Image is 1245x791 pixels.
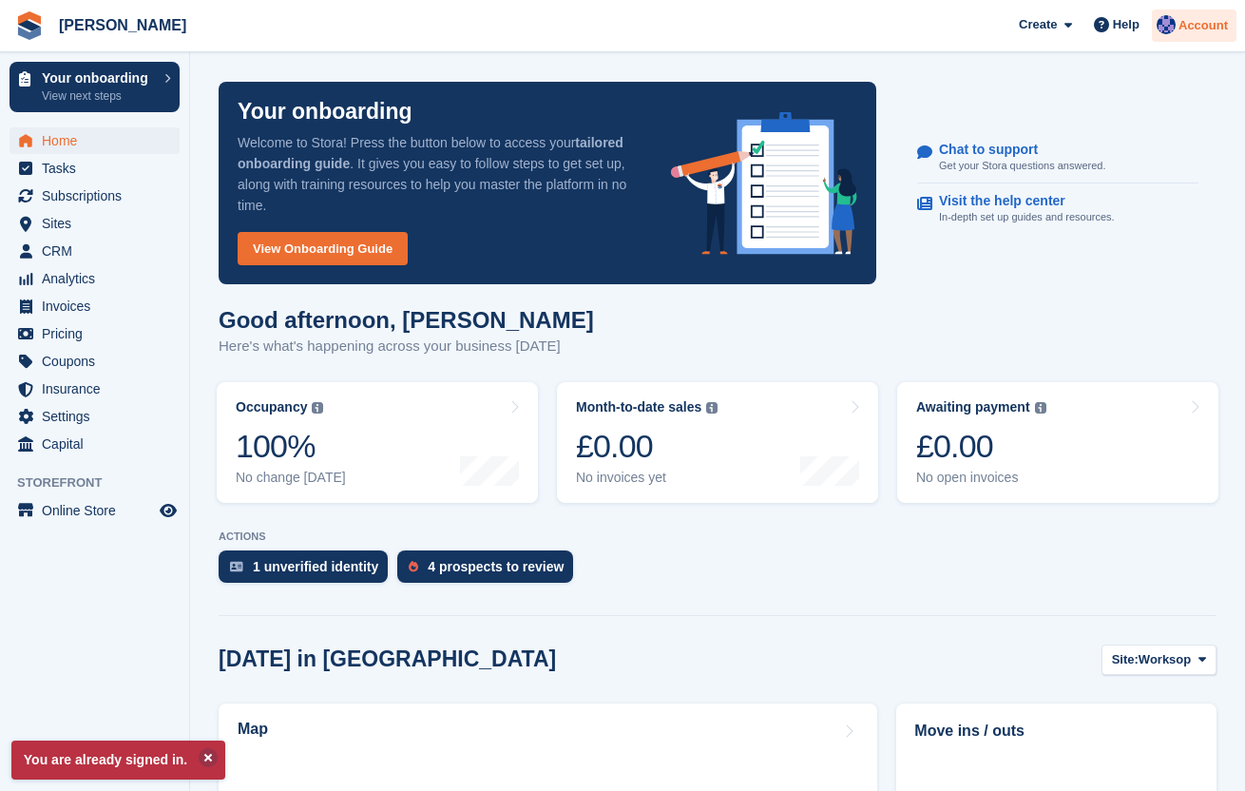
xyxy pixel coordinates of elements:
h2: Map [238,721,268,738]
span: Account [1178,16,1228,35]
span: Invoices [42,293,156,319]
div: Awaiting payment [916,399,1030,415]
img: icon-info-grey-7440780725fd019a000dd9b08b2336e03edf1995a4989e88bcd33f0948082b44.svg [312,402,323,414]
a: menu [10,293,180,319]
p: Your onboarding [42,71,155,85]
p: Visit the help center [939,193,1100,209]
div: 4 prospects to review [428,559,564,574]
a: menu [10,210,180,237]
div: Month-to-date sales [576,399,701,415]
a: menu [10,320,180,347]
span: Analytics [42,265,156,292]
a: Occupancy 100% No change [DATE] [217,382,538,503]
p: ACTIONS [219,531,1216,543]
a: menu [10,403,180,430]
a: View Onboarding Guide [238,232,408,265]
span: Help [1113,15,1140,34]
a: menu [10,183,180,209]
img: onboarding-info-6c161a55d2c0e0a8cae90662b2fe09162a5109e8cc188191df67fb4f79e88e88.svg [671,112,857,255]
a: Chat to support Get your Stora questions answered. [917,132,1198,184]
a: [PERSON_NAME] [51,10,194,41]
span: Create [1019,15,1057,34]
a: Preview store [157,499,180,522]
div: Occupancy [236,399,307,415]
img: verify_identity-adf6edd0f0f0b5bbfe63781bf79b02c33cf7c696d77639b501bdc392416b5a36.svg [230,561,243,572]
span: Online Store [42,497,156,524]
div: £0.00 [576,427,718,466]
span: Site: [1112,650,1139,669]
span: Tasks [42,155,156,182]
h1: Good afternoon, [PERSON_NAME] [219,307,594,333]
p: You are already signed in. [11,741,225,780]
a: Your onboarding View next steps [10,62,180,112]
span: Storefront [17,473,189,492]
span: Coupons [42,348,156,375]
p: View next steps [42,87,155,105]
a: menu [10,265,180,292]
a: menu [10,127,180,154]
img: icon-info-grey-7440780725fd019a000dd9b08b2336e03edf1995a4989e88bcd33f0948082b44.svg [1035,402,1046,414]
p: Chat to support [939,142,1090,158]
span: Subscriptions [42,183,156,209]
span: Capital [42,431,156,457]
div: 1 unverified identity [253,559,378,574]
p: Welcome to Stora! Press the button below to access your . It gives you easy to follow steps to ge... [238,132,641,216]
a: menu [10,155,180,182]
div: No change [DATE] [236,470,346,486]
p: In-depth set up guides and resources. [939,209,1115,225]
p: Your onboarding [238,101,412,123]
div: No invoices yet [576,470,718,486]
a: menu [10,348,180,375]
img: stora-icon-8386f47178a22dfd0bd8f6a31ec36ba5ce8667c1dd55bd0f319d3a0aa187defe.svg [15,11,44,40]
p: Here's what's happening across your business [DATE] [219,336,594,357]
span: Insurance [42,376,156,402]
span: Home [42,127,156,154]
a: menu [10,431,180,457]
a: Visit the help center In-depth set up guides and resources. [917,183,1198,235]
button: Site: Worksop [1101,645,1216,676]
span: CRM [42,238,156,264]
h2: [DATE] in [GEOGRAPHIC_DATA] [219,646,556,672]
h2: Move ins / outs [914,720,1198,743]
img: prospect-51fa495bee0391a8d652442698ab0144808aea92771e9ea1ae160a38d050c398.svg [409,561,418,572]
a: menu [10,238,180,264]
img: Joel Isaksson [1157,15,1176,34]
div: £0.00 [916,427,1046,466]
a: menu [10,376,180,402]
div: 100% [236,427,346,466]
a: Month-to-date sales £0.00 No invoices yet [557,382,878,503]
span: Settings [42,403,156,430]
a: Awaiting payment £0.00 No open invoices [897,382,1218,503]
a: menu [10,497,180,524]
p: Get your Stora questions answered. [939,158,1105,174]
a: 4 prospects to review [397,550,583,592]
span: Worksop [1139,650,1191,669]
img: icon-info-grey-7440780725fd019a000dd9b08b2336e03edf1995a4989e88bcd33f0948082b44.svg [706,402,718,414]
a: 1 unverified identity [219,550,397,592]
div: No open invoices [916,470,1046,486]
span: Pricing [42,320,156,347]
span: Sites [42,210,156,237]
